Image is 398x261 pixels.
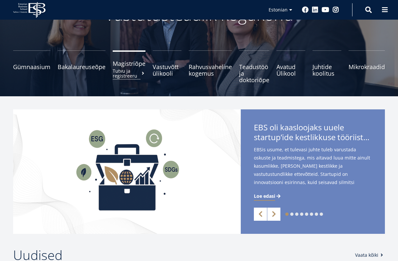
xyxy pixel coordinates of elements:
a: Youtube [322,7,329,13]
span: Avatud Ülikool [276,64,305,77]
a: MagistriõpeTutvu ja registreeru [113,50,145,83]
span: Loe edasi [254,193,275,199]
p: Vastutusteadlik kogukond [26,5,373,24]
a: Mikrokraadid [349,50,385,83]
a: Teadustöö ja doktoriõpe [239,50,269,83]
a: 4 [300,213,303,216]
a: Vastuvõtt ülikooli [153,50,181,83]
span: EBS oli kaasloojaks uuele [254,122,372,144]
span: Mikrokraadid [349,64,385,70]
a: Linkedin [312,7,318,13]
a: 7 [315,213,318,216]
span: Magistriõpe [113,60,145,67]
a: Previous [254,208,267,221]
a: Avatud Ülikool [276,50,305,83]
span: Bakalaureuseõpe [58,64,105,70]
a: 8 [320,213,323,216]
span: Rahvusvaheline kogemus [189,64,232,77]
a: 5 [305,213,308,216]
span: Juhtide koolitus [313,64,341,77]
span: Teadustöö ja doktoriõpe [239,64,269,83]
small: Tutvu ja registreeru [113,68,145,78]
a: 6 [310,213,313,216]
a: Next [267,208,280,221]
span: Vastuvõtt ülikooli [153,64,181,77]
a: Loe edasi [254,193,282,199]
a: Facebook [302,7,309,13]
a: Gümnaasium [13,50,50,83]
a: 3 [295,213,298,216]
a: Vaata kõiki [355,252,385,258]
a: 2 [290,213,294,216]
span: Gümnaasium [13,64,50,70]
img: Startup toolkit image [13,109,241,234]
a: Instagram [332,7,339,13]
span: EBSis usume, et tulevasi juhte tuleb varustada oskuste ja teadmistega, mis aitavad luua mitte ain... [254,145,372,197]
a: Juhtide koolitus [313,50,341,83]
a: Bakalaureuseõpe [58,50,105,83]
a: Rahvusvaheline kogemus [189,50,232,83]
span: startup’ide kestlikkuse tööriistakastile [254,132,372,142]
a: 1 [285,213,289,216]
